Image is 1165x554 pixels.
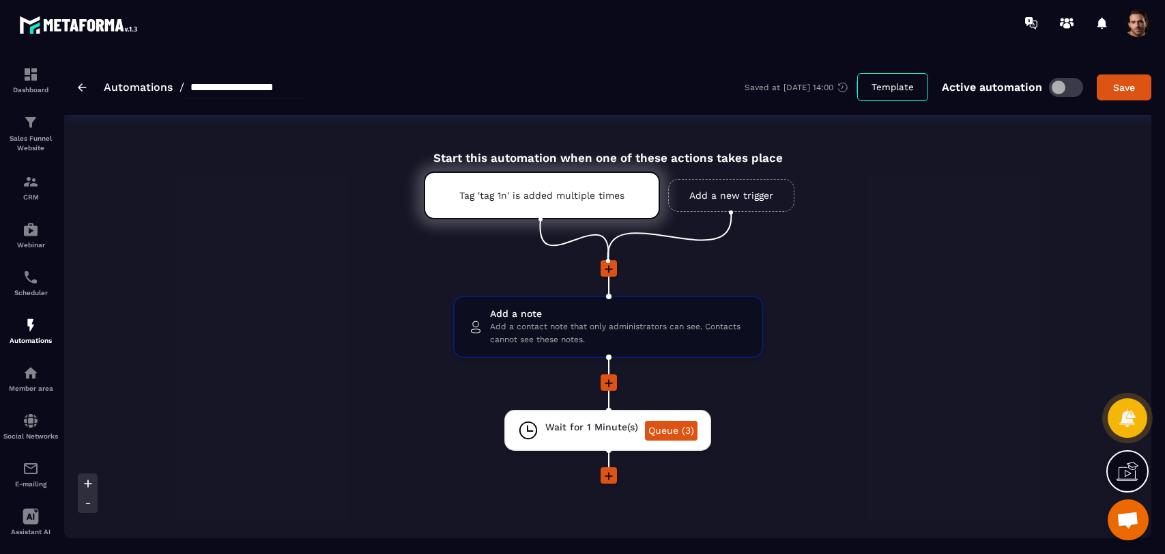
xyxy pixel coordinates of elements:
[3,193,58,201] p: CRM
[3,432,58,440] p: Social Networks
[23,413,39,429] img: social-network
[23,174,39,190] img: formation
[104,81,173,94] a: Automations
[942,81,1042,94] p: Active automation
[3,289,58,296] p: Scheduler
[3,355,58,402] a: automationsautomationsMember area
[490,307,748,320] span: Add a note
[23,66,39,83] img: formation
[23,460,39,477] img: email
[3,480,58,488] p: E-mailing
[3,385,58,392] p: Member area
[390,135,826,165] div: Start this automation when one of these actions takes place
[179,81,184,94] span: /
[745,81,857,94] div: Saved at
[645,421,697,441] a: Queue (3)
[23,221,39,238] img: automations
[19,12,142,38] img: logo
[23,365,39,381] img: automations
[3,402,58,450] a: social-networksocial-networkSocial Networks
[3,498,58,546] a: Assistant AI
[3,211,58,259] a: automationsautomationsWebinar
[545,421,638,434] span: Wait for 1 Minute(s)
[3,259,58,307] a: schedulerschedulerScheduler
[78,83,87,92] img: arrow
[1108,499,1149,540] div: Mở cuộc trò chuyện
[490,320,748,346] span: Add a contact note that only administrators can see. Contacts cannot see these notes.
[23,114,39,130] img: formation
[3,528,58,536] p: Assistant AI
[668,179,794,212] a: Add a new trigger
[783,83,833,92] p: [DATE] 14:00
[3,241,58,249] p: Webinar
[1097,74,1151,100] button: Save
[3,450,58,498] a: emailemailE-mailing
[3,134,58,153] p: Sales Funnel Website
[3,307,58,355] a: automationsautomationsAutomations
[1106,81,1142,94] div: Save
[459,190,624,201] p: Tag 'tag 1n' is added multiple times
[3,104,58,163] a: formationformationSales Funnel Website
[3,56,58,104] a: formationformationDashboard
[3,337,58,344] p: Automations
[3,86,58,94] p: Dashboard
[3,163,58,211] a: formationformationCRM
[23,317,39,333] img: automations
[23,269,39,286] img: scheduler
[857,73,928,101] button: Template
